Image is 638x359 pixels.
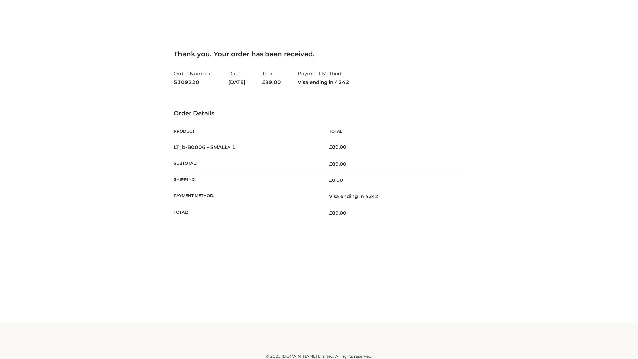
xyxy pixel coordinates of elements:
strong: Visa ending in 4242 [298,78,349,87]
span: 89.00 [329,161,346,167]
h3: Thank you. Your order has been received. [174,50,464,58]
li: Date: [228,68,245,88]
strong: LT_b-B0006 - SMALL [174,144,236,150]
td: Visa ending in 4242 [319,188,464,205]
th: Payment method: [174,188,319,205]
li: Payment Method: [298,68,349,88]
th: Subtotal: [174,156,319,172]
span: £ [329,144,332,150]
bdi: 0.00 [329,177,343,183]
span: £ [329,210,332,216]
li: Order Number: [174,68,212,88]
span: 89.00 [329,210,346,216]
strong: 5309220 [174,78,212,87]
bdi: 89.00 [329,144,346,150]
span: £ [262,79,265,85]
h3: Order Details [174,110,464,117]
th: Product [174,124,319,139]
th: Shipping: [174,172,319,188]
span: 89.00 [262,79,281,85]
th: Total: [174,205,319,221]
span: £ [329,177,332,183]
th: Total [319,124,464,139]
strong: × 1 [228,144,236,150]
li: Total: [262,68,281,88]
span: £ [329,161,332,167]
strong: [DATE] [228,78,245,87]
